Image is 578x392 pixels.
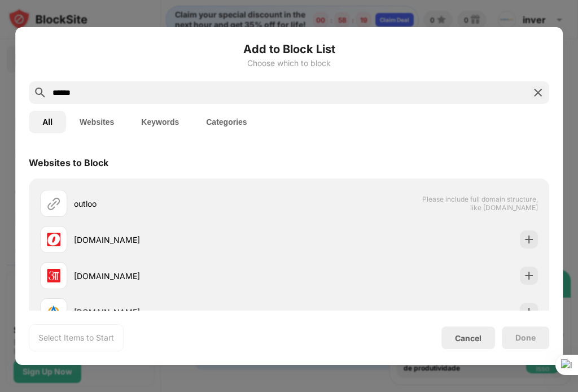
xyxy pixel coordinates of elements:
[29,59,549,68] div: Choose which to block
[47,233,60,246] img: favicons
[29,157,108,168] div: Websites to Block
[128,111,192,133] button: Keywords
[74,270,289,282] div: [DOMAIN_NAME]
[47,269,60,282] img: favicons
[74,198,289,210] div: outloo
[47,305,60,319] img: favicons
[455,333,481,343] div: Cancel
[74,306,289,318] div: [DOMAIN_NAME]
[66,111,128,133] button: Websites
[38,332,114,343] div: Select Items to Start
[515,333,536,342] div: Done
[29,41,549,58] h6: Add to Block List
[33,86,47,99] img: search.svg
[531,86,545,99] img: search-close
[192,111,260,133] button: Categories
[47,197,60,210] img: url.svg
[29,111,66,133] button: All
[422,195,538,212] span: Please include full domain structure, like [DOMAIN_NAME]
[74,234,289,246] div: [DOMAIN_NAME]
